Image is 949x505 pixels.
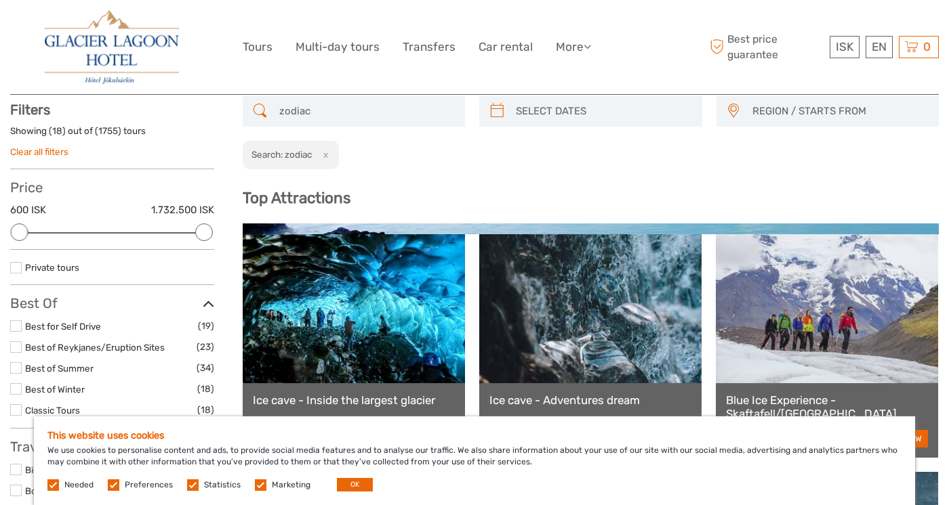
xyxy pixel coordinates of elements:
[243,189,350,207] b: Top Attractions
[10,295,214,311] h3: Best Of
[479,37,533,57] a: Car rental
[197,402,214,418] span: (18)
[197,360,214,376] span: (34)
[197,339,214,355] span: (23)
[25,384,85,395] a: Best of Winter
[337,478,373,491] button: OK
[296,37,380,57] a: Multi-day tours
[921,40,933,53] span: 0
[25,363,94,374] a: Best of Summer
[198,318,214,334] span: (19)
[314,148,332,162] button: x
[34,416,915,505] div: We use cookies to personalise content and ads, to provide social media features and to analyse ou...
[10,102,50,118] strong: Filters
[836,40,853,53] span: ISK
[272,479,310,491] label: Marketing
[746,100,933,123] button: REGION / STARTS FROM
[25,464,55,475] a: Bicycle
[204,479,241,491] label: Statistics
[25,405,80,416] a: Classic Tours
[10,125,214,146] div: Showing ( ) out of ( ) tours
[510,100,695,123] input: SELECT DATES
[45,10,179,84] img: 2790-86ba44ba-e5e5-4a53-8ab7-28051417b7bc_logo_big.jpg
[556,37,591,57] a: More
[243,37,272,57] a: Tours
[10,179,214,196] h3: Price
[19,24,153,35] p: We're away right now. Please check back later!
[726,393,928,421] a: Blue Ice Experience - Skaftafell/[GEOGRAPHIC_DATA]
[10,439,214,455] h3: Travel Method
[274,100,459,123] input: SEARCH
[489,393,691,407] a: Ice cave - Adventures dream
[707,32,827,62] span: Best price guarantee
[156,21,172,37] button: Open LiveChat chat widget
[10,203,46,217] label: 600 ISK
[47,430,902,441] h5: This website uses cookies
[25,485,45,496] a: Boat
[125,479,173,491] label: Preferences
[25,321,101,332] a: Best for Self Drive
[403,37,456,57] a: Transfers
[52,125,62,137] label: 18
[98,125,118,137] label: 1755
[64,479,94,491] label: Needed
[25,262,79,273] a: Private tours
[253,393,455,407] a: Ice cave - Inside the largest glacier
[251,149,312,160] h2: Search: zodiac
[197,381,214,397] span: (18)
[10,146,68,157] a: Clear all filters
[866,36,893,58] div: EN
[151,203,214,217] label: 1.732.500 ISK
[25,342,165,353] a: Best of Reykjanes/Eruption Sites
